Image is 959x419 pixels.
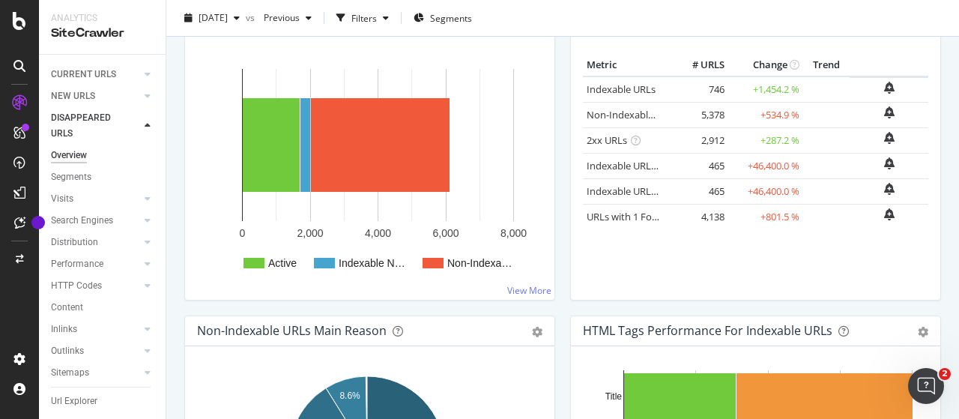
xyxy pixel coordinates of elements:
div: Outlinks [51,343,84,359]
div: Distribution [51,235,98,250]
a: View More [507,284,551,297]
a: Inlinks [51,322,140,337]
div: NEW URLS [51,88,95,104]
text: 6,000 [432,227,459,239]
text: Indexable N… [339,257,405,269]
a: Sitemaps [51,365,140,381]
span: vs [246,11,258,24]
div: HTML Tags Performance for Indexable URLs [583,323,832,338]
a: HTTP Codes [51,278,140,294]
div: bell-plus [884,82,895,94]
iframe: Intercom live chat [908,368,944,404]
a: NEW URLS [51,88,140,104]
a: Visits [51,191,140,207]
button: Filters [330,6,395,30]
td: 746 [668,76,728,103]
a: Search Engines [51,213,140,229]
text: Active [268,257,297,269]
text: 8.6% [339,391,360,401]
text: 0 [240,227,246,239]
a: Indexable URLs with Bad H1 [587,159,712,172]
span: Previous [258,11,300,24]
a: Segments [51,169,155,185]
text: Title [605,391,623,402]
a: Performance [51,256,140,272]
text: 8,000 [500,227,527,239]
div: Url Explorer [51,394,97,409]
span: 2025 Sep. 11th [199,11,228,24]
a: DISAPPEARED URLS [51,110,140,142]
a: 2xx URLs [587,133,627,147]
button: [DATE] [178,6,246,30]
div: Segments [51,169,91,185]
div: bell-plus [884,106,895,118]
td: +46,400.0 % [728,153,803,178]
div: bell-plus [884,208,895,220]
a: Indexable URLs with Bad Description [587,184,750,198]
div: bell-plus [884,132,895,144]
div: SiteCrawler [51,25,154,42]
button: Previous [258,6,318,30]
td: 2,912 [668,127,728,153]
div: Sitemaps [51,365,89,381]
th: Trend [803,54,850,76]
a: URLs with 1 Follow Inlink [587,210,697,223]
div: Tooltip anchor [31,216,45,229]
a: Indexable URLs [587,82,656,96]
a: Non-Indexable URLs [587,108,678,121]
td: 465 [668,153,728,178]
a: Overview [51,148,155,163]
svg: A chart. [197,54,537,288]
span: 2 [939,368,951,380]
div: Performance [51,256,103,272]
a: Outlinks [51,343,140,359]
td: +1,454.2 % [728,76,803,103]
a: Content [51,300,155,316]
div: bell-plus [884,157,895,169]
div: Inlinks [51,322,77,337]
div: HTTP Codes [51,278,102,294]
td: +287.2 % [728,127,803,153]
text: 2,000 [297,227,323,239]
a: Url Explorer [51,394,155,409]
div: CURRENT URLS [51,67,116,82]
div: Filters [351,11,377,24]
div: Analytics [51,12,154,25]
th: Change [728,54,803,76]
button: Segments [408,6,478,30]
th: Metric [583,54,668,76]
div: Search Engines [51,213,113,229]
div: Non-Indexable URLs Main Reason [197,323,387,338]
text: 4,000 [365,227,391,239]
div: DISAPPEARED URLS [51,110,127,142]
th: # URLS [668,54,728,76]
text: Non-Indexa… [447,257,512,269]
td: +801.5 % [728,204,803,229]
td: 465 [668,178,728,204]
div: Visits [51,191,73,207]
div: bell-plus [884,183,895,195]
a: CURRENT URLS [51,67,140,82]
span: Segments [430,11,472,24]
td: +46,400.0 % [728,178,803,204]
td: 4,138 [668,204,728,229]
a: Distribution [51,235,140,250]
div: Overview [51,148,87,163]
td: 5,378 [668,102,728,127]
div: Content [51,300,83,316]
div: gear [532,327,542,337]
div: gear [918,327,928,337]
td: +534.9 % [728,102,803,127]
